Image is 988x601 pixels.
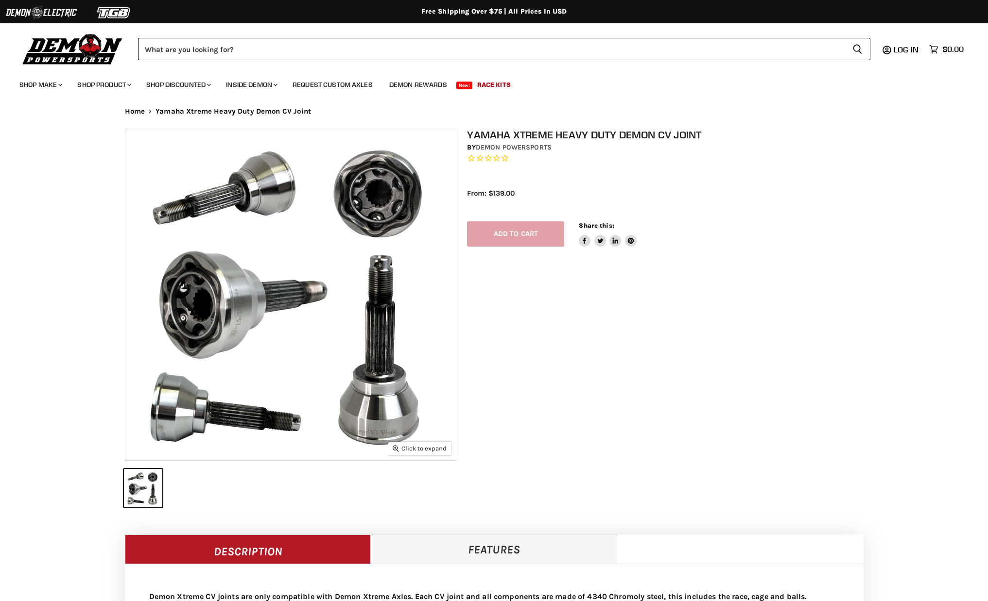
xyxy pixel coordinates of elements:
a: $0.00 [924,42,969,56]
button: IMAGE thumbnail [124,469,162,507]
a: Log in [889,45,924,54]
a: Home [125,107,145,116]
span: Click to expand [393,445,447,452]
a: Request Custom Axles [285,75,380,95]
a: Shop Discounted [139,75,217,95]
img: Demon Electric Logo 2 [5,3,78,22]
div: by [467,142,873,153]
span: Share this: [579,222,614,229]
button: Search [845,38,870,60]
h1: Yamaha Xtreme Heavy Duty Demon CV Joint [467,129,873,141]
a: Inside Demon [219,75,283,95]
a: Shop Product [70,75,137,95]
a: Shop Make [12,75,68,95]
aside: Share this: [579,221,637,247]
a: Race Kits [470,75,518,95]
div: Free Shipping Over $75 | All Prices In USD [105,7,883,16]
a: Demon Powersports [476,143,552,151]
button: Click to expand [388,442,451,455]
span: New! [456,82,473,89]
span: Log in [894,45,919,54]
a: Demon Rewards [382,75,454,95]
img: TGB Logo 2 [78,3,151,22]
img: Demon Powersports [19,32,126,66]
ul: Main menu [12,71,961,95]
input: Search [138,38,845,60]
span: From: $139.00 [467,189,515,198]
a: Description [125,534,371,564]
span: $0.00 [942,45,964,54]
span: Rated 0.0 out of 5 stars 0 reviews [467,153,873,164]
form: Product [138,38,870,60]
a: Features [371,534,617,564]
span: Yamaha Xtreme Heavy Duty Demon CV Joint [156,107,311,116]
nav: Breadcrumbs [105,107,883,116]
img: IMAGE [125,129,457,460]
